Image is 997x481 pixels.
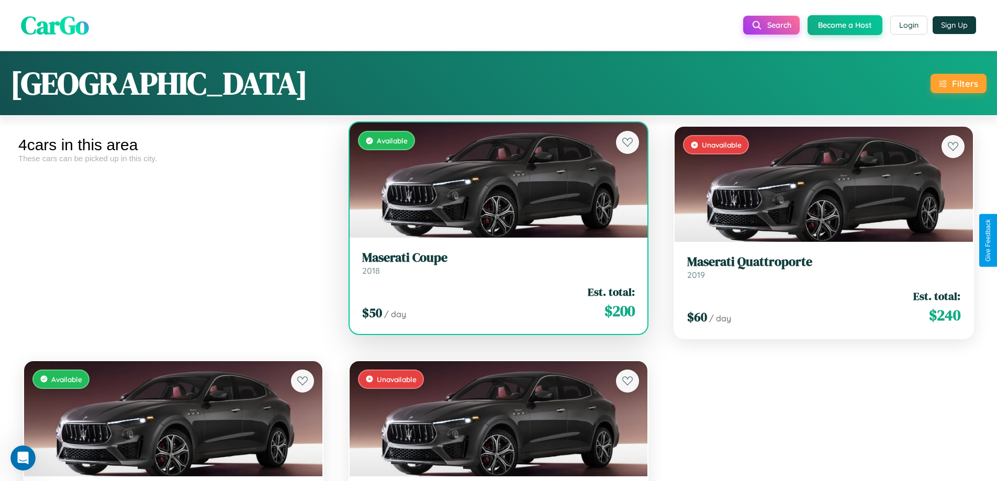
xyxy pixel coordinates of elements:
span: Available [377,136,408,145]
span: 2019 [687,270,705,280]
span: Available [51,375,82,384]
div: 4 cars in this area [18,136,328,154]
span: 2018 [362,265,380,276]
button: Become a Host [808,15,882,35]
span: $ 200 [604,300,635,321]
span: Unavailable [702,140,742,149]
span: CarGo [21,8,89,42]
span: Est. total: [913,288,960,304]
span: Search [767,20,791,30]
button: Filters [931,74,987,93]
button: Search [743,16,800,35]
h1: [GEOGRAPHIC_DATA] [10,62,308,105]
span: Est. total: [588,284,635,299]
span: Unavailable [377,375,417,384]
button: Sign Up [933,16,976,34]
h3: Maserati Quattroporte [687,254,960,270]
h3: Maserati Coupe [362,250,635,265]
span: $ 60 [687,308,707,326]
span: $ 240 [929,305,960,326]
div: Filters [952,78,978,89]
span: / day [709,313,731,323]
div: Give Feedback [984,219,992,262]
span: $ 50 [362,304,382,321]
a: Maserati Quattroporte2019 [687,254,960,280]
span: / day [384,309,406,319]
div: These cars can be picked up in this city. [18,154,328,163]
a: Maserati Coupe2018 [362,250,635,276]
iframe: Intercom live chat [10,445,36,471]
button: Login [890,16,927,35]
